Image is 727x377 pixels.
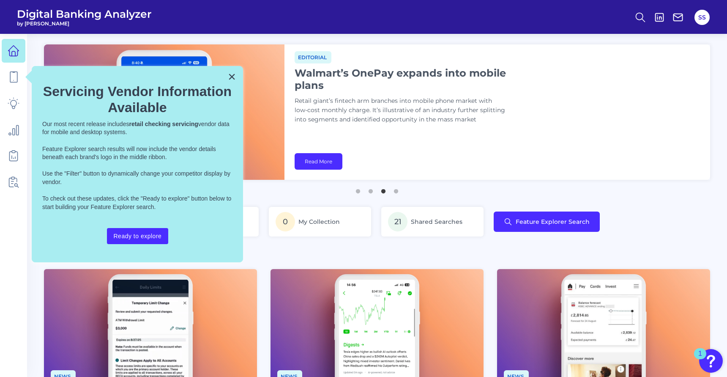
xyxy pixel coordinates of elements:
[379,185,388,193] button: 3
[295,153,342,170] a: Read More
[42,145,232,162] p: Feature Explorer search results will now include the vendor details beneath each brand's logo in ...
[295,96,506,124] p: Retail giant’s fintech arm branches into mobile phone market with low-cost monthly charge. It’s i...
[295,51,331,63] span: Editorial
[516,218,590,225] span: Feature Explorer Search
[366,185,375,193] button: 2
[295,67,506,91] h1: Walmart’s OnePay expands into mobile plans
[42,121,129,127] span: Our most recent release includes
[228,70,236,83] button: Close
[388,212,407,231] span: 21
[276,212,295,231] span: 0
[694,10,710,25] button: SS
[42,170,232,186] p: Use the "Filter" button to dynamically change your competitor display by vendor.
[392,185,400,193] button: 4
[17,20,152,27] span: by [PERSON_NAME]
[699,349,723,373] button: Open Resource Center, 1 new notification
[129,121,198,127] strong: retail checking servicing
[298,218,340,226] span: My Collection
[354,185,362,193] button: 1
[42,83,232,116] h2: Servicing Vendor Information Available
[17,8,152,20] span: Digital Banking Analyzer
[411,218,462,226] span: Shared Searches
[107,228,169,244] button: Ready to explore
[698,354,702,365] div: 1
[44,44,284,180] img: bannerImg
[42,195,232,211] p: To check out these updates, click the "Ready to explore" button below to start building your Feat...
